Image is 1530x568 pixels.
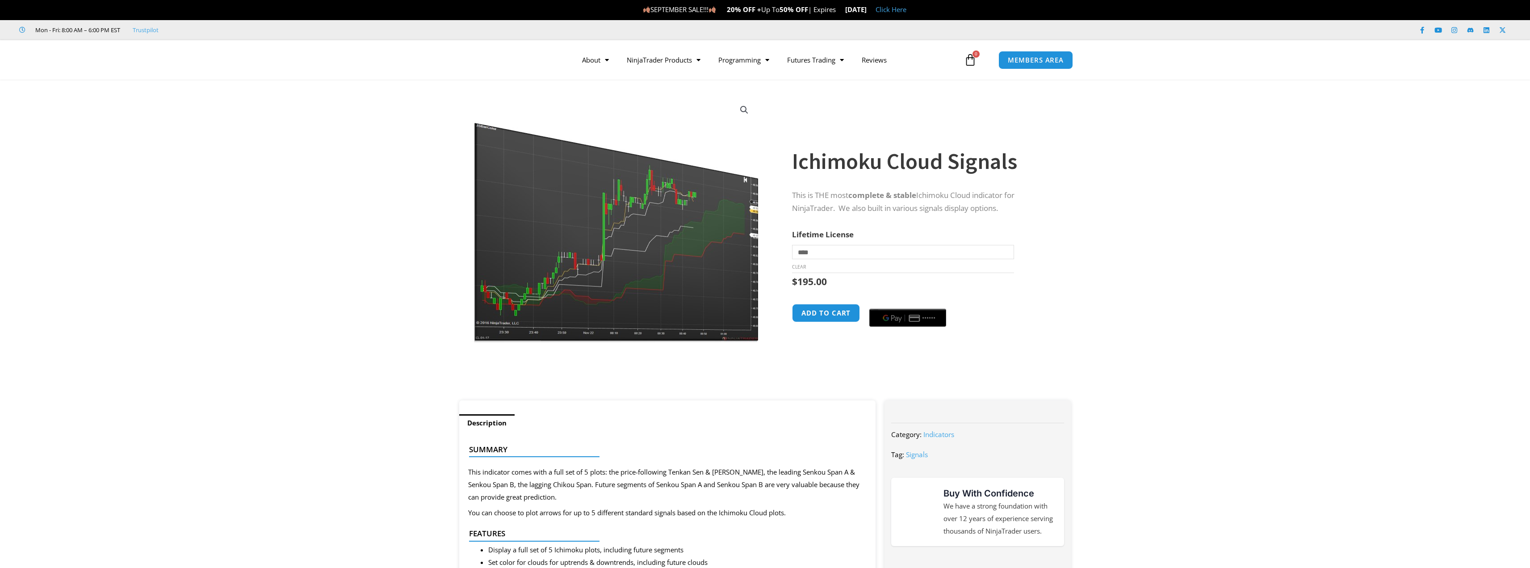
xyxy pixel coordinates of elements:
p: This is THE most Ichimoku Cloud indicator for NinjaTrader. We also built in various signals displ... [792,189,1053,215]
a: Indicators [923,430,954,439]
img: LogoAI | Affordable Indicators – NinjaTrader [445,44,541,76]
a: NinjaTrader Products [618,50,709,70]
p: You can choose to plot arrows for up to 5 different standard signals based on the Ichimoku Cloud ... [468,507,867,519]
bdi: 195.00 [792,275,827,288]
h3: Buy With Confidence [943,487,1055,500]
img: 🍂 [709,6,716,13]
label: Lifetime License [792,229,854,240]
iframe: Secure payment input frame [868,303,948,303]
a: 0 [951,47,990,73]
span: $ [792,275,797,288]
a: MEMBERS AREA [998,51,1073,69]
button: Buy with GPay [869,309,946,327]
h1: Ichimoku Cloud Signals [792,146,1053,177]
a: About [573,50,618,70]
span: MEMBERS AREA [1008,57,1064,63]
span: SEPTEMBER SALE!!! Up To | Expires [643,5,845,14]
a: Trustpilot [133,25,159,35]
span: Mon - Fri: 8:00 AM – 6:00 PM EST [33,25,120,35]
h4: Summary [469,445,859,454]
a: Programming [709,50,778,70]
a: Reviews [853,50,896,70]
button: Add to cart [792,304,860,322]
img: Ichimuku [472,95,759,342]
a: Signals [906,450,928,459]
nav: Menu [573,50,962,70]
strong: 20% OFF + [727,5,761,14]
a: Clear options [792,264,806,270]
span: Tag: [891,450,904,459]
a: Click Here [876,5,906,14]
p: We have a strong foundation with over 12 years of experience serving thousands of NinjaTrader users. [943,500,1055,538]
h4: Features [469,529,859,538]
a: Description [459,414,515,432]
text: •••••• [922,315,936,321]
strong: 50% OFF [780,5,808,14]
strong: [DATE] [845,5,867,14]
strong: complete & stable [848,190,916,200]
a: Futures Trading [778,50,853,70]
p: This indicator comes with a full set of 5 plots: the price-following Tenkan Sen & [PERSON_NAME], ... [468,466,867,504]
span: 0 [972,50,980,58]
img: mark thumbs good 43913 | Affordable Indicators – NinjaTrader [900,496,932,528]
img: 🍂 [643,6,650,13]
img: ⌛ [836,6,843,13]
span: Category: [891,430,922,439]
a: View full-screen image gallery [736,102,752,118]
